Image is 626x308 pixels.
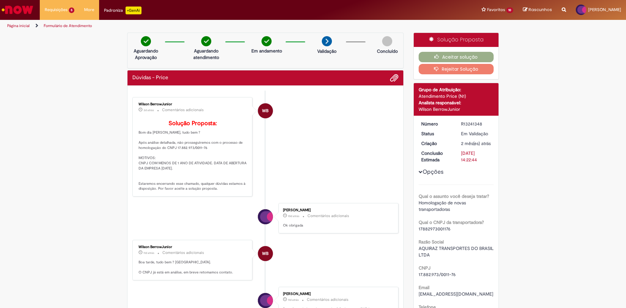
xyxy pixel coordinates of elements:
div: Analista responsável: [419,99,494,106]
span: 11d atrás [288,298,299,302]
img: check-circle-green.png [261,36,272,46]
time: 18/08/2025 08:53:31 [288,298,299,302]
span: 17882973001176 [419,226,451,232]
div: Wilson BerrowJunior [258,103,273,118]
div: Guilherme Passini [258,293,273,308]
img: img-circle-grey.png [382,36,392,46]
img: check-circle-green.png [141,36,151,46]
button: Adicionar anexos [390,74,398,82]
dt: Criação [416,140,456,147]
a: Página inicial [7,23,30,28]
div: Em Validação [461,130,491,137]
h2: Dúvidas - Price Histórico de tíquete [132,75,168,81]
b: Razão Social [419,239,444,245]
p: Ok obrigada [283,223,392,228]
time: 18/08/2025 15:03:16 [143,251,154,255]
span: 2 mês(es) atrás [461,140,491,146]
span: [EMAIL_ADDRESS][DOMAIN_NAME] [419,291,493,297]
dt: Conclusão Estimada [416,150,456,163]
span: More [84,7,94,13]
span: Favoritos [487,7,505,13]
span: WB [262,246,269,261]
time: 04/07/2025 09:22:40 [461,140,491,146]
time: 19/08/2025 11:01:42 [288,214,299,218]
a: Rascunhos [523,7,552,13]
div: Wilson BerrowJunior [139,245,247,249]
p: +GenAi [126,7,142,14]
p: Aguardando Aprovação [130,48,162,61]
img: check-circle-green.png [201,36,211,46]
span: 17.882.973/0011-76 [419,271,456,277]
span: 5 [69,7,74,13]
p: Concluído [377,48,398,54]
small: Comentários adicionais [307,297,349,302]
b: Qual o assunto você deseja tratar? [419,193,489,199]
div: 04/07/2025 09:22:40 [461,140,491,147]
p: Boa tarde, tudo bem ? [GEOGRAPHIC_DATA]. O CNPJ já está em análise, em breve retomamos contato. [139,260,247,275]
b: CNPJ [419,265,430,271]
div: Grupo de Atribuição: [419,86,494,93]
span: 3d atrás [143,108,154,112]
span: 10 [506,7,513,13]
ul: Trilhas de página [5,20,412,32]
span: Rascunhos [529,7,552,13]
small: Comentários adicionais [307,213,349,219]
div: [PERSON_NAME] [283,292,392,296]
div: R13241348 [461,121,491,127]
span: AQUIRAZ TRANSPORTES DO BRASIL LTDA [419,245,495,258]
div: Wilson BerrowJunior [419,106,494,112]
div: [PERSON_NAME] [283,208,392,212]
span: [PERSON_NAME] [588,7,621,12]
time: 26/08/2025 08:36:32 [143,108,154,112]
p: Bom dia [PERSON_NAME], tudo bem ? Após análise detalhada, não prosseguiremos com o processo de ho... [139,120,247,191]
a: Formulário de Atendimento [44,23,92,28]
p: Validação [317,48,336,54]
button: Rejeitar Solução [419,64,494,74]
span: 11d atrás [143,251,154,255]
span: WB [262,103,269,119]
div: Wilson BerrowJunior [258,246,273,261]
button: Aceitar solução [419,52,494,62]
b: Email [419,285,429,290]
div: Solução Proposta [414,33,499,47]
img: arrow-next.png [322,36,332,46]
p: Aguardando atendimento [190,48,222,61]
span: 10d atrás [288,214,299,218]
img: ServiceNow [1,3,34,16]
div: Padroniza [104,7,142,14]
small: Comentários adicionais [162,107,204,113]
div: Wilson BerrowJunior [139,102,247,106]
b: Solução Proposta: [169,120,217,127]
b: Qual o CNPJ da transportadora? [419,219,484,225]
div: Guilherme Passini [258,209,273,224]
span: Homologação de novas transportadoras [419,200,467,212]
div: [DATE] 14:22:44 [461,150,491,163]
dt: Número [416,121,456,127]
span: Requisições [45,7,67,13]
p: Em andamento [251,48,282,54]
div: Atendimento Price (N1) [419,93,494,99]
small: Comentários adicionais [162,250,204,256]
dt: Status [416,130,456,137]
